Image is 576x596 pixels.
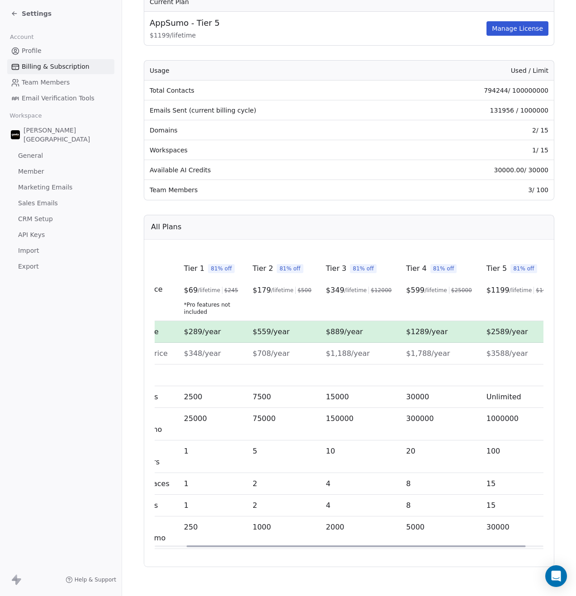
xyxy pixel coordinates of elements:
[224,287,238,294] span: $ 245
[75,576,116,583] span: Help & Support
[22,62,90,71] span: Billing & Subscription
[430,264,457,273] span: 81% off
[144,140,394,160] td: Workspaces
[510,264,537,273] span: 81% off
[208,264,235,273] span: 81% off
[150,17,220,29] span: AppSumo - Tier 5
[253,263,273,274] span: Tier 2
[150,31,485,40] span: $ 1199 / lifetime
[394,160,554,180] td: 30000.00 / 30000
[7,180,114,195] a: Marketing Emails
[486,285,510,296] span: $ 1199
[7,59,114,74] a: Billing & Subscription
[406,349,450,358] span: $1,788/year
[22,94,94,103] span: Email Verification Tools
[66,576,116,583] a: Help & Support
[144,180,394,200] td: Team Members
[18,183,72,192] span: Marketing Emails
[6,30,38,44] span: Account
[253,447,257,455] span: 5
[184,479,189,488] span: 1
[371,287,392,294] span: $ 12000
[126,327,159,336] span: You Save
[297,287,312,294] span: $ 500
[18,167,44,176] span: Member
[536,287,560,294] span: $ 100000
[277,264,303,273] span: 81% off
[326,263,346,274] span: Tier 3
[486,501,496,510] span: 15
[326,349,370,358] span: $1,188/year
[7,91,114,106] a: Email Verification Tools
[486,263,507,274] span: Tier 5
[326,447,335,455] span: 10
[326,285,345,296] span: $ 349
[7,164,114,179] a: Member
[184,523,198,531] span: 250
[7,75,114,90] a: Team Members
[18,151,43,161] span: General
[253,479,257,488] span: 2
[486,523,510,531] span: 30000
[151,222,181,232] span: All Plans
[545,565,567,587] div: Open Intercom Messenger
[451,287,472,294] span: $ 25000
[11,130,20,139] img: Zeeshan%20Neck%20Print%20Dark.png
[7,227,114,242] a: API Keys
[486,414,519,423] span: 1000000
[184,327,221,336] span: $289/year
[406,447,415,455] span: 20
[326,523,345,531] span: 2000
[406,285,425,296] span: $ 599
[394,80,554,100] td: 794244 / 100000000
[345,287,367,294] span: /lifetime
[144,160,394,180] td: Available AI Credits
[253,414,276,423] span: 75000
[253,285,271,296] span: $ 179
[425,287,447,294] span: /lifetime
[144,80,394,100] td: Total Contacts
[406,393,429,401] span: 30000
[18,262,39,271] span: Export
[18,214,53,224] span: CRM Setup
[406,327,448,336] span: $1289/year
[18,230,45,240] span: API Keys
[326,393,349,401] span: 15000
[253,349,290,358] span: $708/year
[326,327,363,336] span: $889/year
[184,263,204,274] span: Tier 1
[486,327,528,336] span: $2589/year
[7,243,114,258] a: Import
[394,61,554,80] th: Used / Limit
[486,479,496,488] span: 15
[510,287,532,294] span: /lifetime
[22,46,42,56] span: Profile
[22,9,52,18] span: Settings
[24,126,111,144] span: [PERSON_NAME][GEOGRAPHIC_DATA]
[11,9,52,18] a: Settings
[271,287,293,294] span: /lifetime
[253,393,271,401] span: 7500
[184,501,189,510] span: 1
[7,259,114,274] a: Export
[326,501,330,510] span: 4
[126,349,168,358] span: Yearly Price
[7,212,114,227] a: CRM Setup
[184,393,203,401] span: 2500
[394,140,554,160] td: 1 / 15
[394,180,554,200] td: 3 / 100
[406,523,425,531] span: 5000
[253,501,257,510] span: 2
[253,523,271,531] span: 1000
[18,246,39,255] span: Import
[184,285,198,296] span: $ 69
[184,447,189,455] span: 1
[486,349,528,358] span: $3588/year
[406,414,434,423] span: 300000
[486,21,548,36] button: Manage License
[486,393,521,401] span: Unlimited
[22,78,70,87] span: Team Members
[184,414,207,423] span: 25000
[406,263,426,274] span: Tier 4
[144,100,394,120] td: Emails Sent (current billing cycle)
